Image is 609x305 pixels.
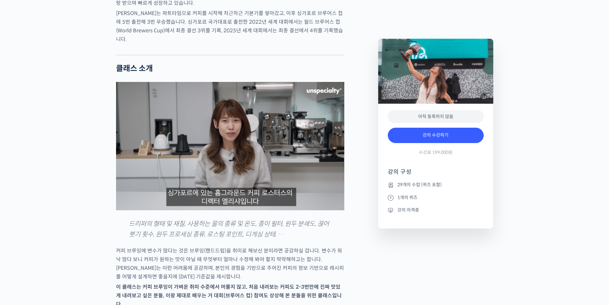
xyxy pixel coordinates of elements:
[116,9,344,44] p: [PERSON_NAME]는 파트타임으로 커피를 시작해 차근차근 기본기를 쌓아갔고, 이후 싱가포르 브루어스 컵에 5번 출전해 3번 우승했습니다. 싱가포르 국가대표로 출전한 20...
[129,220,329,238] em: 드리퍼의 형태 및 재질, 사용하는 물의 종류 및 온도, 종이 필터, 원두 분쇄도, 끊어 붓기 횟수, 원두 프로세싱 종류, 로스팅 포인트, 디게싱 상태, …
[99,213,106,218] span: 설정
[42,203,82,219] a: 대화
[116,246,344,281] p: 커피 브루잉에 변수가 많다는 것은 브루잉(핸드드립)을 취미로 해보신 분이라면 공감하실 겁니다. 변수가 워낙 많다 보니 커피가 원하는 맛이 아닐 때 무엇부터 얼마나 수정해 봐야...
[116,64,153,73] strong: 클래스 소개
[388,181,484,189] li: 29개의 수업 (퀴즈 포함)
[388,128,484,143] a: 강의 수강하기
[388,168,484,181] h4: 강의 구성
[388,194,484,201] li: 1개의 퀴즈
[388,206,484,214] li: 강의 자격증
[82,203,123,219] a: 설정
[388,110,484,123] div: 아직 등록하지 않음
[59,213,66,218] span: 대화
[2,203,42,219] a: 홈
[419,149,453,156] span: 수강료 199,000원
[20,213,24,218] span: 홈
